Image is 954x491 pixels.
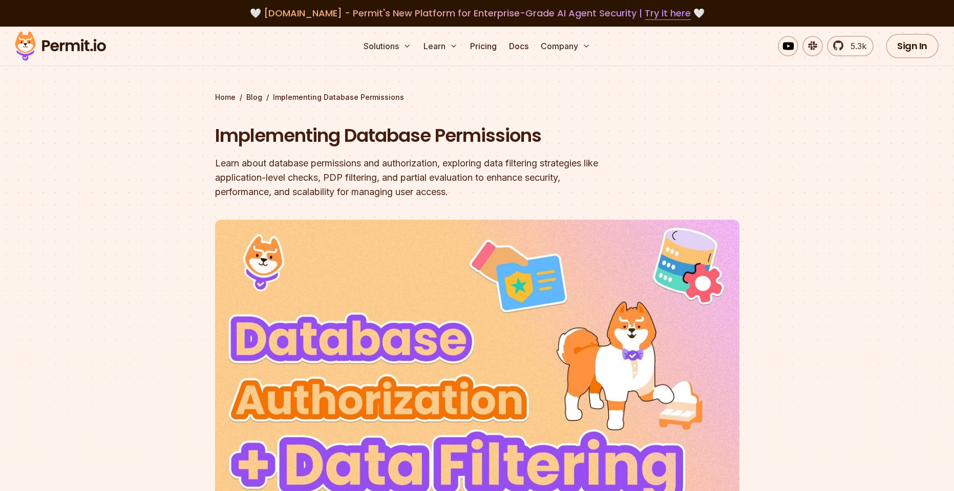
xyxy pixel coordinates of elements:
[246,92,262,102] a: Blog
[25,6,929,20] div: 🤍 🤍
[466,36,501,56] a: Pricing
[264,7,691,19] span: [DOMAIN_NAME] - Permit's New Platform for Enterprise-Grade AI Agent Security |
[215,156,608,199] div: Learn about database permissions and authorization, exploring data filtering strategies like appl...
[10,29,111,63] img: Permit logo
[359,36,415,56] button: Solutions
[505,36,533,56] a: Docs
[419,36,462,56] button: Learn
[215,92,236,102] a: Home
[645,7,691,20] a: Try it here
[537,36,595,56] button: Company
[215,92,739,102] div: / /
[215,123,608,148] h1: Implementing Database Permissions
[827,36,874,56] a: 5.3k
[886,34,939,58] a: Sign In
[844,40,866,52] span: 5.3k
